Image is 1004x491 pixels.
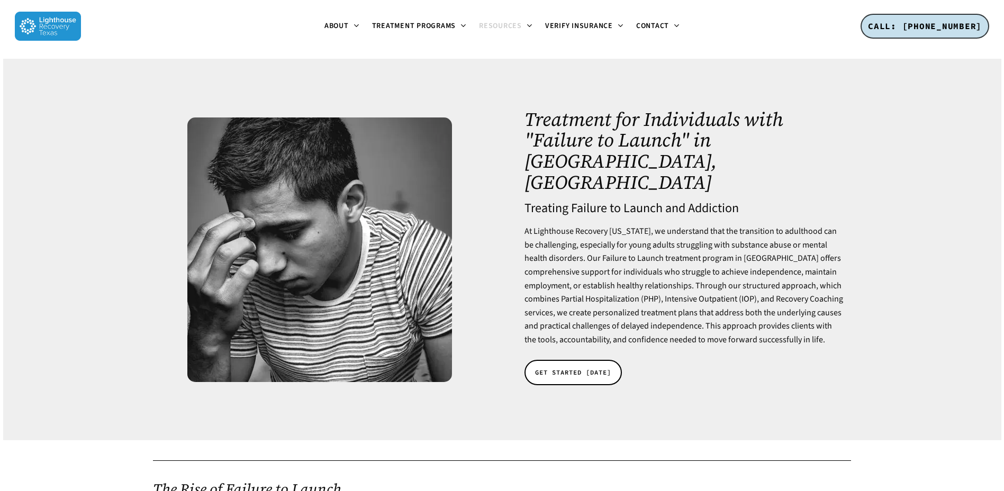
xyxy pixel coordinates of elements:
span: Treatment Programs [372,21,456,31]
span: Contact [636,21,669,31]
a: Resources [473,22,539,31]
span: Resources [479,21,522,31]
img: Lighthouse Recovery Texas [15,12,81,41]
a: CALL: [PHONE_NUMBER] [861,14,989,39]
p: At Lighthouse Recovery [US_STATE], we understand that the transition to adulthood can be challeng... [524,225,845,347]
h4: Treating Failure to Launch and Addiction [524,202,845,215]
img: A vertical shot of an upset young male in grayscale [187,117,452,382]
a: Treatment Programs [366,22,473,31]
a: IOP [741,293,754,305]
a: About [318,22,366,31]
span: CALL: [PHONE_NUMBER] [868,21,982,31]
h1: Treatment for Individuals with "Failure to Launch" in [GEOGRAPHIC_DATA], [GEOGRAPHIC_DATA] [524,109,845,193]
span: About [324,21,349,31]
a: PHP [644,293,658,305]
a: Contact [630,22,686,31]
span: Verify Insurance [545,21,613,31]
a: Verify Insurance [539,22,630,31]
span: GET STARTED [DATE] [535,367,611,378]
a: GET STARTED [DATE] [524,360,622,385]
